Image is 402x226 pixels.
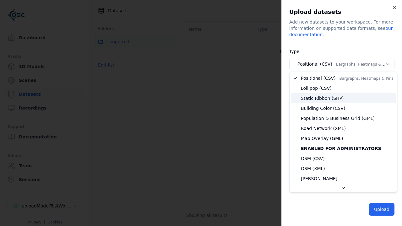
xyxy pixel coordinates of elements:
[301,155,325,162] span: OSM (CSV)
[301,165,325,172] span: OSM (XML)
[301,135,343,142] span: Map Overlay (GML)
[340,76,394,81] span: Bargraphs, Heatmaps & Pins
[301,115,375,121] span: Population & Business Grid (GML)
[301,175,337,182] span: [PERSON_NAME]
[301,125,346,132] span: Road Network (XML)
[301,105,345,111] span: Building Color (CSV)
[301,95,344,101] span: Static Ribbon (SHP)
[301,85,332,91] span: Lollipop (CSV)
[301,75,393,81] span: Positional (CSV)
[291,143,396,153] div: Enabled for administrators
